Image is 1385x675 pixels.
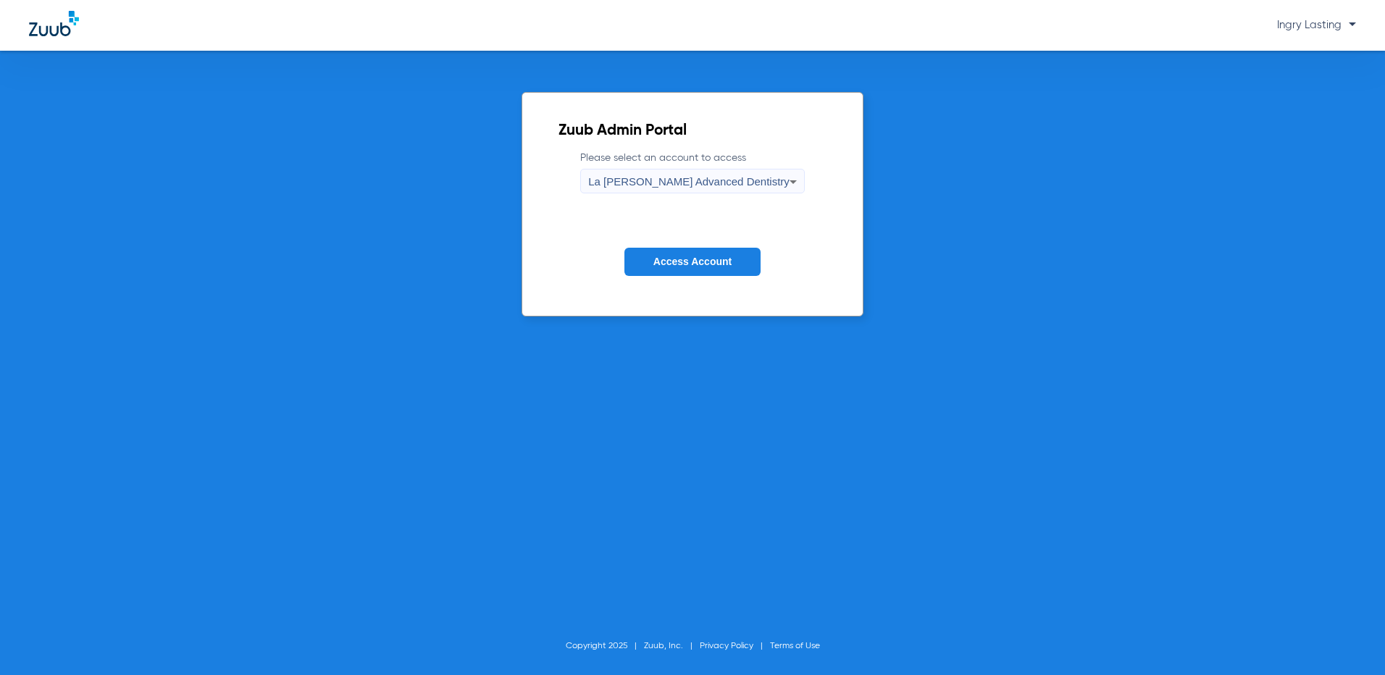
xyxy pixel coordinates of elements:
button: Access Account [624,248,761,276]
span: La [PERSON_NAME] Advanced Dentistry [588,175,790,188]
label: Please select an account to access [580,151,805,193]
img: Zuub Logo [29,11,79,36]
a: Terms of Use [770,642,820,650]
span: Access Account [653,256,732,267]
a: Privacy Policy [700,642,753,650]
li: Zuub, Inc. [644,639,700,653]
li: Copyright 2025 [566,639,644,653]
h2: Zuub Admin Portal [558,124,827,138]
span: Ingry Lasting [1277,20,1356,30]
